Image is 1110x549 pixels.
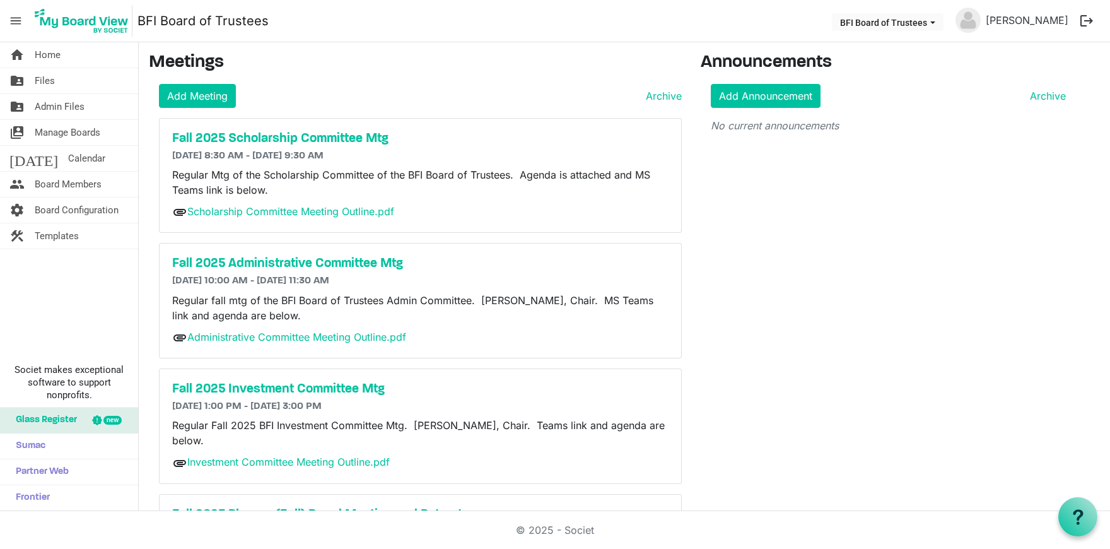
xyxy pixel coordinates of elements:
p: Regular Fall 2025 BFI Investment Committee Mtg. [PERSON_NAME], Chair. Teams link and agenda are b... [172,418,669,448]
span: Societ makes exceptional software to support nonprofits. [6,363,132,401]
p: No current announcements [711,118,1066,133]
a: Investment Committee Meeting Outline.pdf [187,456,390,468]
img: no-profile-picture.svg [955,8,981,33]
span: construction [9,223,25,249]
h6: [DATE] 1:00 PM - [DATE] 3:00 PM [172,401,669,413]
span: folder_shared [9,94,25,119]
a: © 2025 - Societ [516,524,594,536]
span: Home [35,42,61,68]
span: Frontier [9,485,50,511]
span: Glass Register [9,408,77,433]
button: logout [1073,8,1100,34]
h6: [DATE] 10:00 AM - [DATE] 11:30 AM [172,275,669,287]
span: Templates [35,223,79,249]
span: people [9,172,25,197]
a: Fall 2025 Investment Committee Mtg [172,382,669,397]
h3: Meetings [149,52,682,74]
h3: Announcements [701,52,1076,74]
span: Board Configuration [35,198,119,223]
span: switch_account [9,120,25,145]
a: Add Meeting [159,84,236,108]
a: Scholarship Committee Meeting Outline.pdf [187,205,394,218]
span: attachment [172,204,187,220]
span: Admin Files [35,94,85,119]
span: Files [35,68,55,93]
a: [PERSON_NAME] [981,8,1073,33]
a: BFI Board of Trustees [137,8,269,33]
span: Partner Web [9,459,69,485]
a: My Board View Logo [31,5,137,37]
span: menu [4,9,28,33]
p: Regular fall mtg of the BFI Board of Trustees Admin Committee. [PERSON_NAME], Chair. MS Teams lin... [172,293,669,323]
span: settings [9,198,25,223]
a: Fall 2025 Administrative Committee Mtg [172,256,669,271]
span: home [9,42,25,68]
span: Sumac [9,434,45,459]
a: Fall 2025 Plenary (Full) Board Meeting and Retreat [172,507,669,522]
p: Regular Mtg of the Scholarship Committee of the BFI Board of Trustees. Agenda is attached and MS ... [172,167,669,198]
div: new [103,416,122,425]
span: attachment [172,330,187,345]
img: My Board View Logo [31,5,132,37]
a: Archive [1025,88,1066,103]
a: Fall 2025 Scholarship Committee Mtg [172,131,669,146]
button: BFI Board of Trustees dropdownbutton [832,13,944,31]
a: Add Announcement [711,84,821,108]
span: folder_shared [9,68,25,93]
span: [DATE] [9,146,58,171]
span: Calendar [68,146,105,171]
a: Archive [641,88,682,103]
h6: [DATE] 8:30 AM - [DATE] 9:30 AM [172,150,669,162]
span: attachment [172,456,187,471]
span: Board Members [35,172,102,197]
span: Manage Boards [35,120,100,145]
a: Administrative Committee Meeting Outline.pdf [187,331,406,343]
